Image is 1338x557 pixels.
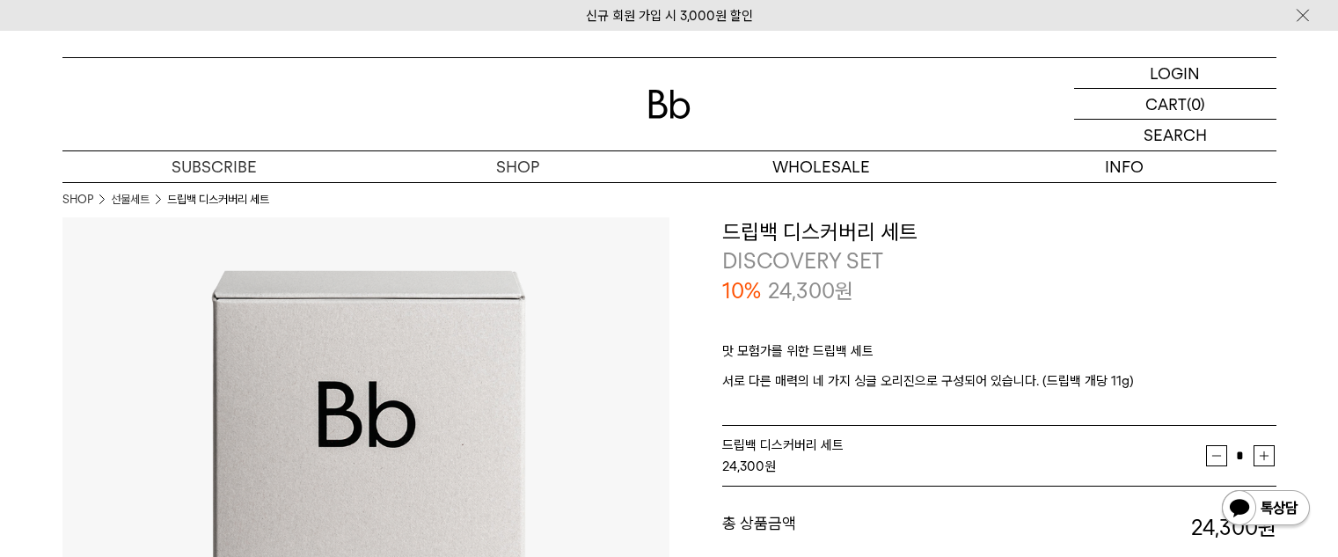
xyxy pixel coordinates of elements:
[1074,89,1276,120] a: CART (0)
[722,276,761,306] p: 10%
[973,151,1276,182] p: INFO
[1206,445,1227,466] button: 감소
[722,458,764,474] strong: 24,300
[722,217,1276,247] h3: 드립백 디스커버리 세트
[1074,58,1276,89] a: LOGIN
[366,151,669,182] a: SHOP
[648,90,691,119] img: 로고
[1254,445,1275,466] button: 증가
[1187,89,1205,119] p: (0)
[722,246,1276,276] p: DISCOVERY SET
[835,278,853,304] span: 원
[722,437,844,453] span: 드립백 디스커버리 세트
[1144,120,1207,150] p: SEARCH
[62,151,366,182] a: SUBSCRIBE
[111,191,150,209] a: 선물세트
[62,191,93,209] a: SHOP
[722,513,999,543] dt: 총 상품금액
[1191,515,1276,540] strong: 24,300
[722,341,1276,370] p: 맛 모험가를 위한 드립백 세트
[1150,58,1200,88] p: LOGIN
[1145,89,1187,119] p: CART
[768,276,853,306] p: 24,300
[167,191,269,209] li: 드립백 디스커버리 세트
[586,8,753,24] a: 신규 회원 가입 시 3,000원 할인
[669,151,973,182] p: WHOLESALE
[722,456,1206,477] div: 원
[722,370,1276,392] p: 서로 다른 매력의 네 가지 싱글 오리진으로 구성되어 있습니다. (드립백 개당 11g)
[1220,488,1312,531] img: 카카오톡 채널 1:1 채팅 버튼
